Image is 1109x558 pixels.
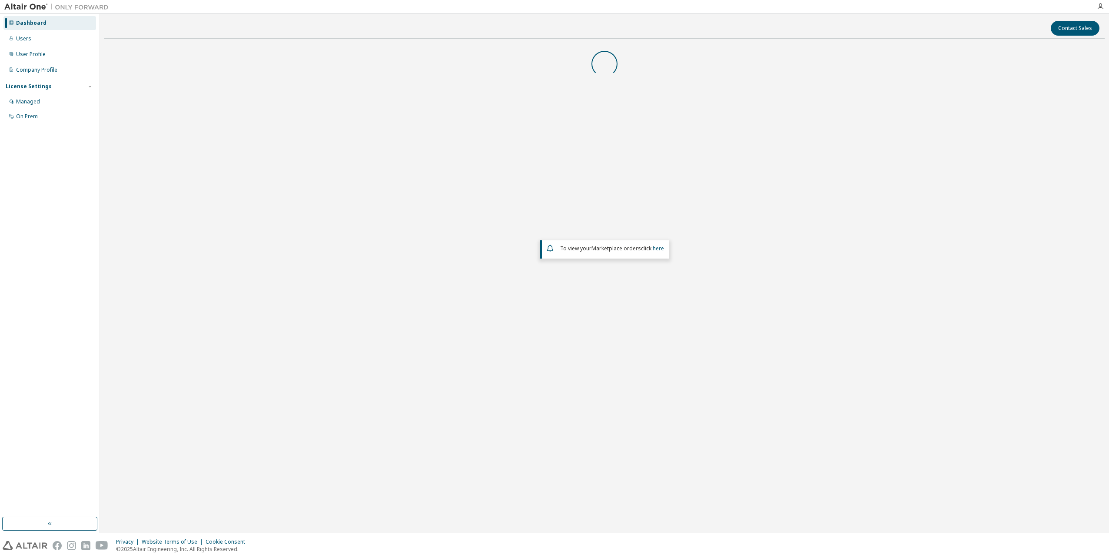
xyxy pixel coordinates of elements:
div: Company Profile [16,66,57,73]
em: Marketplace orders [591,245,641,252]
img: altair_logo.svg [3,541,47,550]
img: instagram.svg [67,541,76,550]
button: Contact Sales [1051,21,1099,36]
img: youtube.svg [96,541,108,550]
span: To view your click [560,245,664,252]
a: here [653,245,664,252]
img: linkedin.svg [81,541,90,550]
p: © 2025 Altair Engineering, Inc. All Rights Reserved. [116,545,250,553]
div: Users [16,35,31,42]
div: Website Terms of Use [142,538,206,545]
div: Managed [16,98,40,105]
img: Altair One [4,3,113,11]
div: Privacy [116,538,142,545]
img: facebook.svg [53,541,62,550]
div: Dashboard [16,20,46,27]
div: License Settings [6,83,52,90]
div: Cookie Consent [206,538,250,545]
div: User Profile [16,51,46,58]
div: On Prem [16,113,38,120]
